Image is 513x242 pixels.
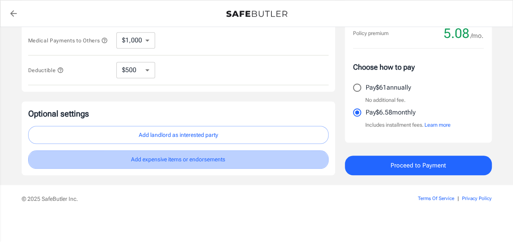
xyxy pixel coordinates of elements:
[28,67,64,73] span: Deductible
[462,196,492,201] a: Privacy Policy
[444,25,469,42] span: 5.08
[226,11,287,17] img: Back to quotes
[418,196,454,201] a: Terms Of Service
[22,195,372,203] p: © 2025 SafeButler Inc.
[28,108,329,119] p: Optional settings
[28,126,329,144] button: Add landlord as interested party
[457,196,459,201] span: |
[5,5,22,22] a: back to quotes
[365,96,406,104] p: No additional fee.
[345,156,492,175] button: Proceed to Payment
[424,121,451,129] button: Learn more
[353,29,389,37] p: Policy premium
[28,150,329,169] button: Add expensive items or endorsements
[353,62,484,73] p: Choose how to pay
[28,65,64,75] button: Deductible
[28,35,108,45] button: Medical Payments to Others
[471,30,484,42] span: /mo.
[365,121,451,129] p: Includes installment fees.
[366,108,415,117] p: Pay $6.58 monthly
[391,160,446,171] span: Proceed to Payment
[366,83,411,92] p: Pay $61 annually
[28,37,108,44] span: Medical Payments to Others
